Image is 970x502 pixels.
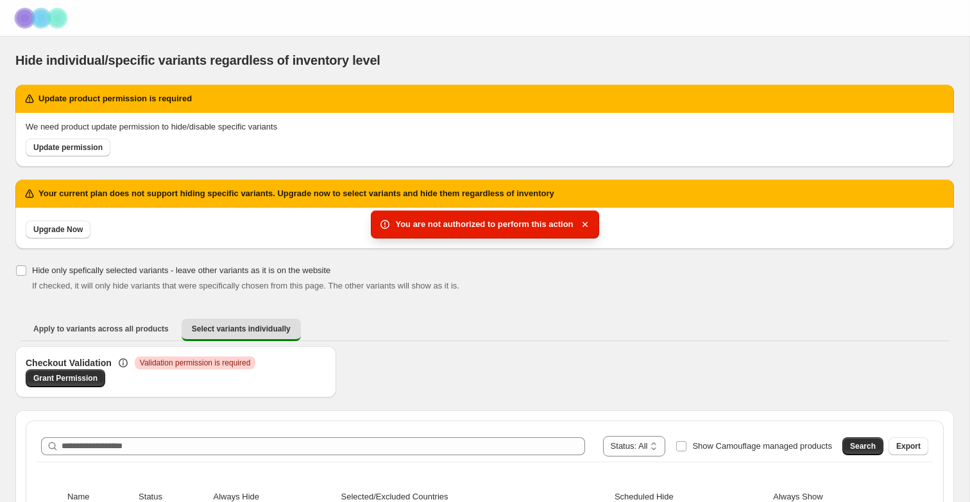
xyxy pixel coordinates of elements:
span: You are not authorized to perform this action [395,218,573,231]
span: Search [850,441,876,451]
a: Update permission [26,138,110,156]
button: Apply to variants across all products [23,319,179,339]
h3: Checkout Validation [26,356,112,369]
button: Select variants individually [182,319,301,341]
a: Grant Permission [26,369,105,387]
span: Validation permission is required [140,358,251,368]
span: Grant Permission [33,373,98,383]
button: Export [889,437,928,455]
span: Apply to variants across all products [33,324,169,334]
span: Upgrade Now [33,224,83,235]
span: Hide only spefically selected variants - leave other variants as it is on the website [32,265,330,275]
a: Upgrade Now [26,221,90,238]
span: Show Camouflage managed products [692,441,832,451]
span: We need product update permission to hide/disable specific variants [26,122,277,131]
span: Select variants individually [192,324,291,334]
button: Search [842,437,883,455]
span: Update permission [33,142,103,153]
span: Export [896,441,921,451]
h2: Your current plan does not support hiding specific variants. Upgrade now to select variants and h... [38,187,554,200]
h2: Update product permission is required [38,92,192,105]
span: Hide individual/specific variants regardless of inventory level [15,53,380,67]
span: If checked, it will only hide variants that were specifically chosen from this page. The other va... [32,281,459,290]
